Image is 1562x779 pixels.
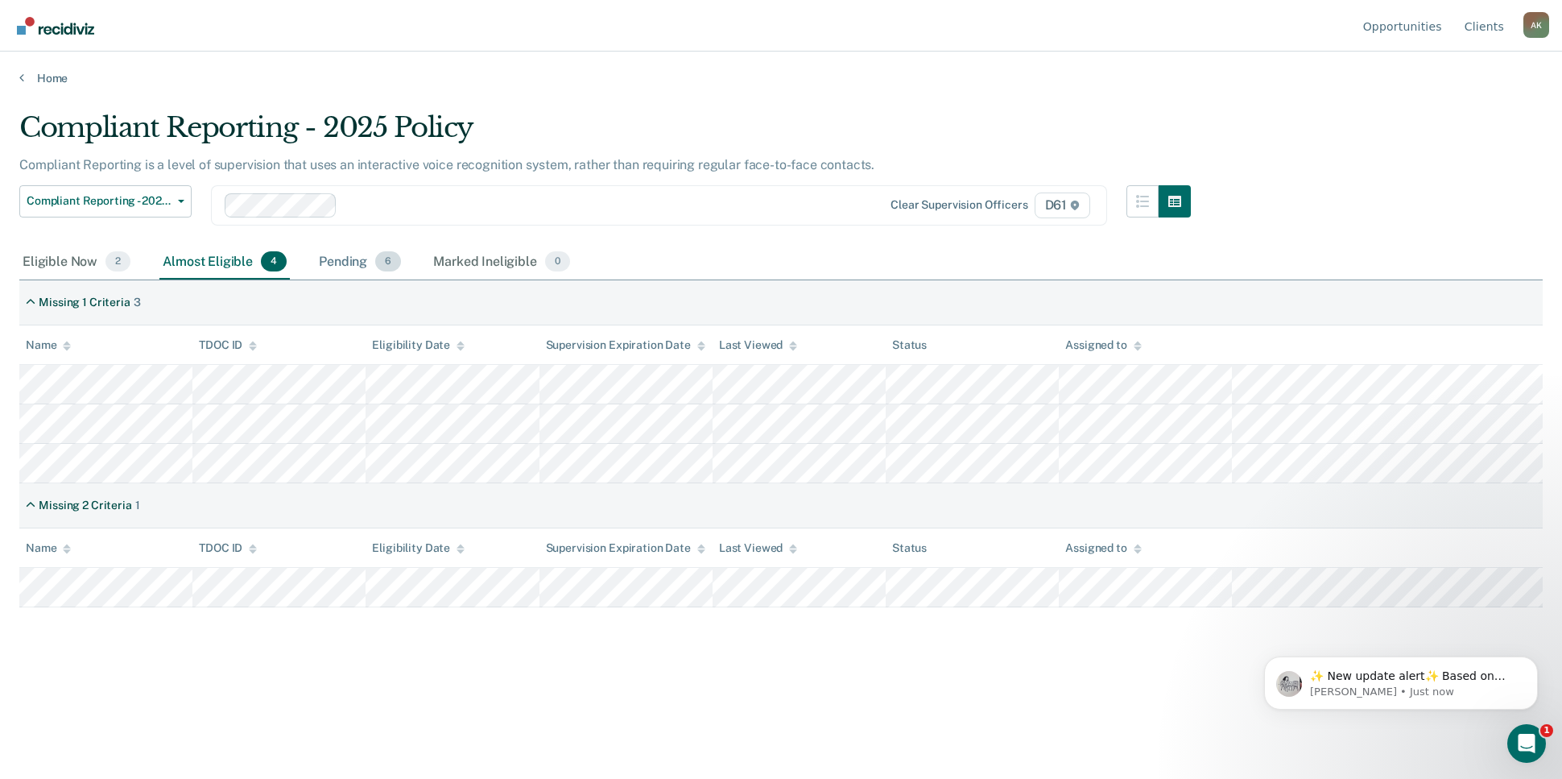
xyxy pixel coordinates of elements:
[1065,541,1141,555] div: Assigned to
[1507,724,1546,763] iframe: Intercom live chat
[26,541,71,555] div: Name
[545,251,570,272] span: 0
[1240,623,1562,735] iframe: Intercom notifications message
[19,157,874,172] p: Compliant Reporting is a level of supervision that uses an interactive voice recognition system, ...
[1065,338,1141,352] div: Assigned to
[372,338,465,352] div: Eligibility Date
[19,111,1191,157] div: Compliant Reporting - 2025 Policy
[372,541,465,555] div: Eligibility Date
[134,296,141,309] div: 3
[19,185,192,218] button: Compliant Reporting - 2025 Policy
[26,338,71,352] div: Name
[1523,12,1549,38] div: A K
[891,198,1027,212] div: Clear supervision officers
[39,499,131,512] div: Missing 2 Criteria
[105,251,130,272] span: 2
[39,296,130,309] div: Missing 1 Criteria
[261,251,287,272] span: 4
[27,194,171,208] span: Compliant Reporting - 2025 Policy
[19,289,147,316] div: Missing 1 Criteria3
[199,541,257,555] div: TDOC ID
[17,17,94,35] img: Recidiviz
[546,338,705,352] div: Supervision Expiration Date
[719,338,797,352] div: Last Viewed
[430,245,573,280] div: Marked Ineligible0
[375,251,401,272] span: 6
[199,338,257,352] div: TDOC ID
[892,338,927,352] div: Status
[892,541,927,555] div: Status
[546,541,705,555] div: Supervision Expiration Date
[19,71,1543,85] a: Home
[719,541,797,555] div: Last Viewed
[1540,724,1553,737] span: 1
[316,245,404,280] div: Pending6
[159,245,290,280] div: Almost Eligible4
[19,492,147,519] div: Missing 2 Criteria1
[1035,193,1090,218] span: D61
[70,47,277,364] span: ✨ New update alert✨ Based on your feedback, we've made a few updates we wanted to share. 1. We ha...
[70,62,278,77] p: Message from Kim, sent Just now
[19,245,134,280] div: Eligible Now2
[1523,12,1549,38] button: Profile dropdown button
[135,499,140,512] div: 1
